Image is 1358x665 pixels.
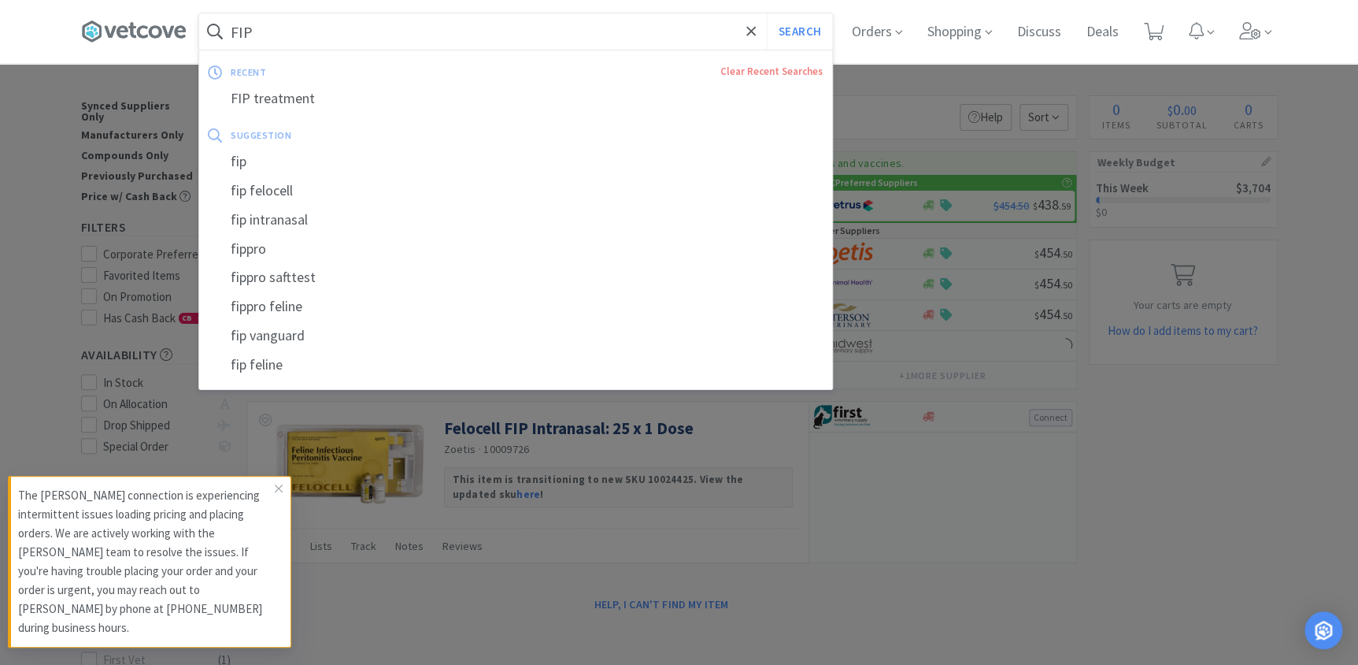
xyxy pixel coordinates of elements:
div: fip felocell [199,176,832,206]
p: The [PERSON_NAME] connection is experiencing intermittent issues loading pricing and placing orde... [18,486,275,637]
div: fippro feline [199,292,832,321]
div: Open Intercom Messenger [1304,611,1342,649]
div: fip feline [199,351,832,380]
div: recent [231,60,493,84]
div: fip [199,147,832,176]
div: fippro [199,235,832,264]
div: fippro safttest [199,263,832,292]
a: Discuss [1011,25,1068,39]
a: Deals [1080,25,1125,39]
div: fip intranasal [199,206,832,235]
input: Search by item, sku, manufacturer, ingredient, size... [199,13,832,50]
a: Clear Recent Searches [720,65,823,78]
div: suggestion [231,123,557,147]
div: fip vanguard [199,321,832,351]
button: Search [767,13,832,50]
div: FIP treatment [199,84,832,113]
